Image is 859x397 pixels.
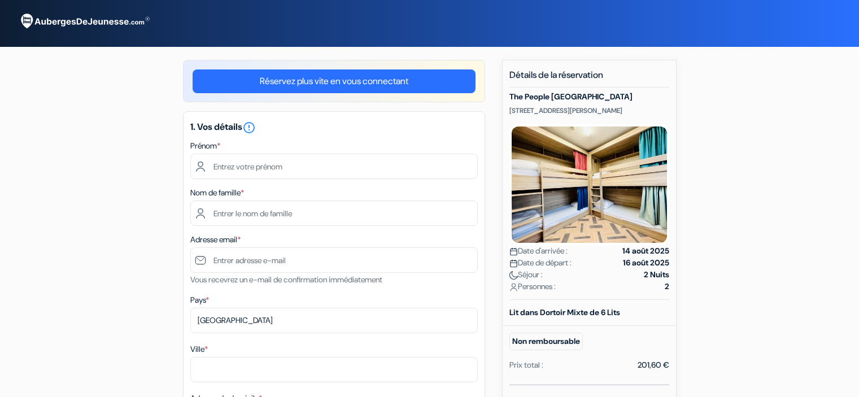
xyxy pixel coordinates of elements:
span: Séjour : [509,269,543,281]
strong: 14 août 2025 [622,245,669,257]
img: calendar.svg [509,247,518,256]
span: Date d'arrivée : [509,245,568,257]
b: Lit dans Dortoir Mixte de 6 Lits [509,307,620,317]
span: Date de départ : [509,257,572,269]
i: error_outline [242,121,256,134]
strong: 2 Nuits [644,269,669,281]
label: Prénom [190,140,220,152]
input: Entrer le nom de famille [190,200,478,226]
h5: The People [GEOGRAPHIC_DATA] [509,92,669,102]
h5: Détails de la réservation [509,69,669,88]
small: Non remboursable [509,333,583,350]
img: moon.svg [509,271,518,280]
strong: 16 août 2025 [623,257,669,269]
p: [STREET_ADDRESS][PERSON_NAME] [509,106,669,115]
h5: 1. Vos détails [190,121,478,134]
img: AubergesDeJeunesse.com [14,6,155,37]
strong: 2 [665,281,669,293]
span: Personnes : [509,281,556,293]
label: Adresse email [190,234,241,246]
input: Entrez votre prénom [190,154,478,179]
div: Prix total : [509,359,543,371]
label: Ville [190,343,208,355]
small: Vous recevrez un e-mail de confirmation immédiatement [190,274,382,285]
label: Pays [190,294,209,306]
img: user_icon.svg [509,283,518,291]
label: Nom de famille [190,187,244,199]
div: 201,60 € [638,359,669,371]
input: Entrer adresse e-mail [190,247,478,273]
a: Réservez plus vite en vous connectant [193,69,476,93]
a: error_outline [242,121,256,133]
img: calendar.svg [509,259,518,268]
